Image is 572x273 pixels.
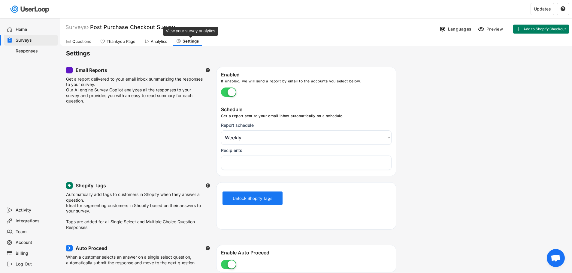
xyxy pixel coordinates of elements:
span: Add to Shopify Checkout [523,27,566,31]
button:  [205,68,210,73]
div: Enable Auto Proceed [221,250,396,257]
text:  [206,68,210,73]
text:  [206,246,210,251]
div: Auto Proceed [76,245,107,251]
div: Schedule [221,106,393,114]
div: Languages [448,26,471,32]
div: Surveys [65,24,89,31]
div: Home [16,27,55,32]
div: Updates [534,7,551,11]
div: Settings [183,39,199,44]
a: Open chat [547,249,565,267]
button:  [205,246,210,251]
div: Enabled [221,72,396,79]
button:  [205,183,210,188]
div: Account [16,240,55,245]
button: Unlock Shopify Tags [222,191,283,205]
div: Analytics [151,39,167,44]
div: Automatically add tags to customers in Shopify when they answer a question. Ideal for segmenting ... [66,192,204,230]
img: yH5BAEAAAAALAAAAAABAAEAAAIBRAA7 [68,68,71,72]
div: Log Out [16,261,55,267]
button:  [560,6,566,12]
img: userloop-logo-01.svg [9,3,51,15]
img: Language%20Icon.svg [440,26,446,32]
div: Recipients [221,148,242,153]
div: Report schedule [221,123,254,128]
div: Get a report delivered to your email inbox summarizing the responses to your survey. Our AI engin... [66,76,204,104]
div: When a customer selects an answer on a single select question, automatically submit the response ... [66,254,204,268]
font: Post Purchase Checkout Survey [90,24,175,30]
h6: Settings [66,49,572,58]
div: Shopify Tags [76,182,106,189]
div: Billing [16,251,55,256]
text:  [561,6,565,11]
div: Thankyou Page [107,39,135,44]
div: Team [16,229,55,235]
div: Integrations [16,218,55,224]
div: Activity [16,207,55,213]
div: Get a report sent to your email inbox automatically on a schedule. [221,114,393,120]
div: If enabled, we will send a report by email to the accounts you select below. [221,79,396,86]
div: Surveys [16,37,55,43]
div: Preview [486,26,504,32]
div: Responses [16,48,55,54]
div: Questions [72,39,91,44]
text:  [206,183,210,188]
div: Email Reports [76,67,107,73]
button: Add to Shopify Checkout [513,25,569,34]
